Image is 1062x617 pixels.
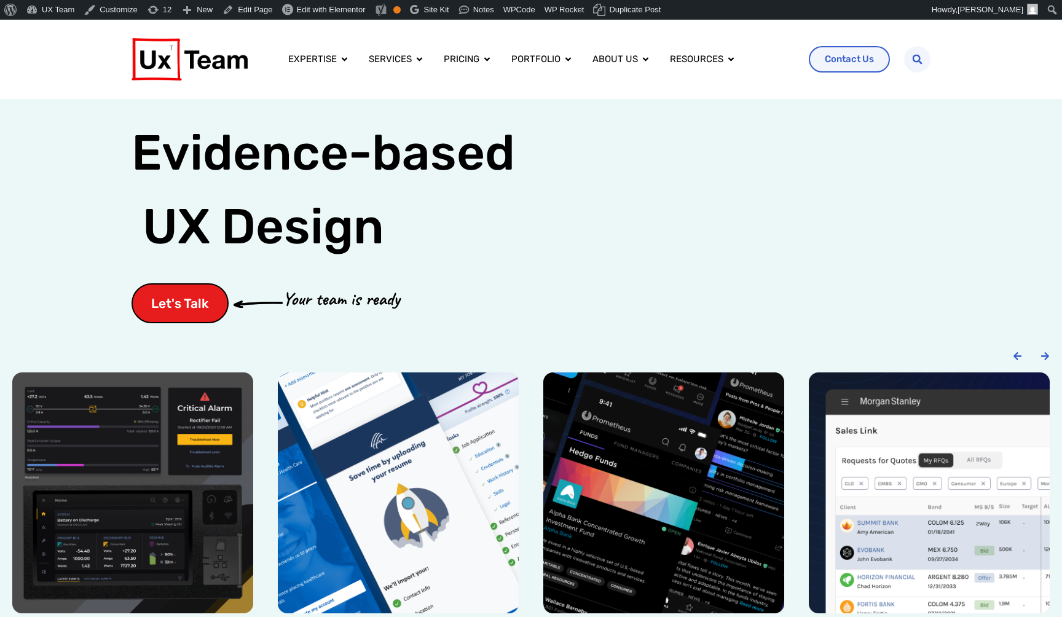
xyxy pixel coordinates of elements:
img: arrow-cta [234,300,283,307]
p: Your team is ready [283,285,399,313]
img: Prometheus alts social media mobile app design [543,372,784,613]
iframe: Chat Widget [1001,558,1062,617]
span: UX Design [143,196,384,257]
div: Menu Toggle [278,47,800,71]
a: About us [592,52,638,66]
img: SHC medical job application mobile app [278,372,519,613]
span: Contact Us [825,55,874,64]
div: 2 / 6 [278,372,519,613]
div: Previous slide [1013,352,1022,361]
div: Carousel [12,372,1050,613]
span: [PERSON_NAME] [958,5,1023,14]
a: Let's Talk [132,283,229,323]
h1: Evidence-based [132,116,515,264]
a: Contact Us [809,46,890,73]
span: Edit with Elementor [297,5,366,14]
div: 3 / 6 [543,372,784,613]
a: Expertise [288,52,337,66]
div: 4 / 6 [809,372,1050,613]
img: UX Team Logo [132,38,248,81]
div: 1 / 6 [12,372,253,613]
div: Next slide [1040,352,1050,361]
span: Let's Talk [151,297,209,310]
a: Pricing [444,52,479,66]
nav: Menu [278,47,800,71]
img: Power conversion company hardware UI device ux design [12,372,253,613]
span: Site Kit [424,5,449,14]
img: Morgan Stanley trading floor application design [809,372,1050,613]
a: Resources [670,52,723,66]
a: Portfolio [511,52,560,66]
a: Services [369,52,412,66]
div: OK [393,6,401,14]
div: Search [904,46,930,73]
